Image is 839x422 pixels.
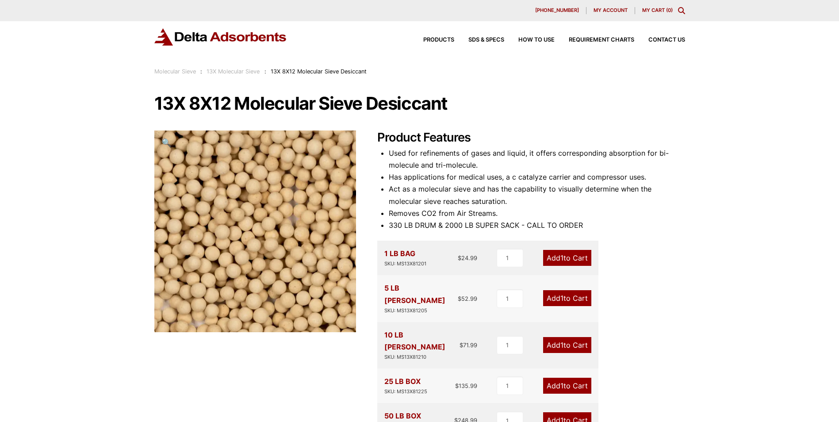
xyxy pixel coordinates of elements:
div: SKU: MS13X81210 [384,353,460,361]
a: Requirement Charts [555,37,634,43]
a: Add1to Cart [543,337,591,353]
div: SKU: MS13X81201 [384,260,426,268]
span: 1 [560,381,563,390]
h1: 13X 8X12 Molecular Sieve Desiccant [154,94,685,113]
li: Used for refinements of gases and liquid, it offers corresponding absorption for bi-molecule and ... [389,147,685,171]
span: : [264,68,266,75]
span: $ [458,254,461,261]
span: 1 [560,253,563,262]
span: 🔍 [161,138,172,147]
li: Removes CO2 from Air Streams. [389,207,685,219]
a: How to Use [504,37,555,43]
div: 25 LB BOX [384,376,427,396]
span: My account [594,8,628,13]
span: $ [455,382,459,389]
bdi: 24.99 [458,254,477,261]
span: 13X 8X12 Molecular Sieve Desiccant [271,68,367,75]
bdi: 71.99 [460,341,477,349]
span: 1 [560,341,563,349]
span: 0 [668,7,671,13]
span: SDS & SPECS [468,37,504,43]
span: Products [423,37,454,43]
a: Add1to Cart [543,290,591,306]
a: [PHONE_NUMBER] [528,7,586,14]
span: $ [458,295,461,302]
a: SDS & SPECS [454,37,504,43]
span: 1 [560,294,563,303]
li: Has applications for medical uses, a c catalyze carrier and compressor uses. [389,171,685,183]
div: SKU: MS13X81225 [384,387,427,396]
a: Add1to Cart [543,250,591,266]
span: How to Use [518,37,555,43]
a: Molecular Sieve [154,68,196,75]
li: 330 LB DRUM & 2000 LB SUPER SACK - CALL TO ORDER [389,219,685,231]
div: 10 LB [PERSON_NAME] [384,329,460,361]
a: Products [409,37,454,43]
bdi: 52.99 [458,295,477,302]
li: Act as a molecular sieve and has the capability to visually determine when the molecular sieve re... [389,183,685,207]
div: SKU: MS13X81205 [384,307,458,315]
span: : [200,68,202,75]
span: [PHONE_NUMBER] [535,8,579,13]
a: Add1to Cart [543,378,591,394]
div: 1 LB BAG [384,248,426,268]
span: $ [460,341,463,349]
a: My Cart (0) [642,7,673,13]
div: 5 LB [PERSON_NAME] [384,282,458,315]
span: Contact Us [648,37,685,43]
a: View full-screen image gallery [154,130,179,155]
a: My account [586,7,635,14]
img: Delta Adsorbents [154,28,287,46]
h2: Product Features [377,130,685,145]
span: Requirement Charts [569,37,634,43]
div: Toggle Modal Content [678,7,685,14]
a: 13X Molecular Sieve [207,68,260,75]
bdi: 135.99 [455,382,477,389]
a: Contact Us [634,37,685,43]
